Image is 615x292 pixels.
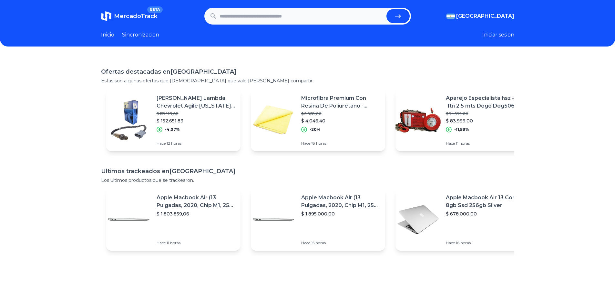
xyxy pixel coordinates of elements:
[395,89,530,151] a: Featured imageAparejo Especialista hsz - 1tn 2.5 mts Dogo Dog50660 1000kg$ 94.999,00$ 83.999,00-1...
[395,197,441,242] img: Featured image
[106,89,241,151] a: Featured image[PERSON_NAME] Lambda Chevrolet Agile [US_STATE] Spin Cobalt Original$ 159.123,08$ 1...
[446,111,525,116] p: $ 94.999,00
[446,14,455,19] img: Argentina
[165,127,180,132] p: -4,07%
[301,94,380,110] p: Microfibra Premium Con Resina De Poliuretano - Pequeño - 3d
[301,141,380,146] p: Hace 18 horas
[395,189,530,251] a: Featured imageApple Macbook Air 13 Core I5 8gb Ssd 256gb Silver$ 678.000,00Hace 16 horas
[446,211,525,217] p: $ 678.000,00
[122,31,159,39] a: Sincronizacion
[446,194,525,209] p: Apple Macbook Air 13 Core I5 8gb Ssd 256gb Silver
[157,240,235,245] p: Hace 11 horas
[446,141,525,146] p: Hace 11 horas
[301,111,380,116] p: $ 5.058,00
[101,67,514,76] h1: Ofertas destacadas en [GEOGRAPHIC_DATA]
[101,167,514,176] h1: Ultimos trackeados en [GEOGRAPHIC_DATA]
[301,211,380,217] p: $ 1.895.000,00
[301,194,380,209] p: Apple Macbook Air (13 Pulgadas, 2020, Chip M1, 256 Gb De Ssd, 8 Gb De Ram) - Plata
[157,141,235,146] p: Hace 12 horas
[101,177,514,183] p: Los ultimos productos que se trackearon.
[251,189,385,251] a: Featured imageApple Macbook Air (13 Pulgadas, 2020, Chip M1, 256 Gb De Ssd, 8 Gb De Ram) - Plata$...
[446,12,514,20] button: [GEOGRAPHIC_DATA]
[106,189,241,251] a: Featured imageApple Macbook Air (13 Pulgadas, 2020, Chip M1, 256 Gb De Ssd, 8 Gb De Ram) - Plata$...
[301,118,380,124] p: $ 4.046,40
[310,127,321,132] p: -20%
[251,89,385,151] a: Featured imageMicrofibra Premium Con Resina De Poliuretano - Pequeño - 3d$ 5.058,00$ 4.046,40-20%...
[251,197,296,242] img: Featured image
[101,78,514,84] p: Estas son algunas ofertas que [DEMOGRAPHIC_DATA] que vale [PERSON_NAME] compartir.
[114,13,158,20] span: MercadoTrack
[446,94,525,110] p: Aparejo Especialista hsz - 1tn 2.5 mts Dogo Dog50660 1000kg
[301,240,380,245] p: Hace 15 horas
[454,127,469,132] p: -11,58%
[482,31,514,39] button: Iniciar sesion
[101,11,158,21] a: MercadoTrackBETA
[446,240,525,245] p: Hace 16 horas
[106,197,151,242] img: Featured image
[251,98,296,143] img: Featured image
[456,12,514,20] span: [GEOGRAPHIC_DATA]
[446,118,525,124] p: $ 83.999,00
[157,111,235,116] p: $ 159.123,08
[147,6,162,13] span: BETA
[106,98,151,143] img: Featured image
[157,118,235,124] p: $ 152.651,83
[101,31,114,39] a: Inicio
[101,11,111,21] img: MercadoTrack
[157,194,235,209] p: Apple Macbook Air (13 Pulgadas, 2020, Chip M1, 256 Gb De Ssd, 8 Gb De Ram) - Plata
[395,98,441,143] img: Featured image
[157,94,235,110] p: [PERSON_NAME] Lambda Chevrolet Agile [US_STATE] Spin Cobalt Original
[157,211,235,217] p: $ 1.803.859,06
